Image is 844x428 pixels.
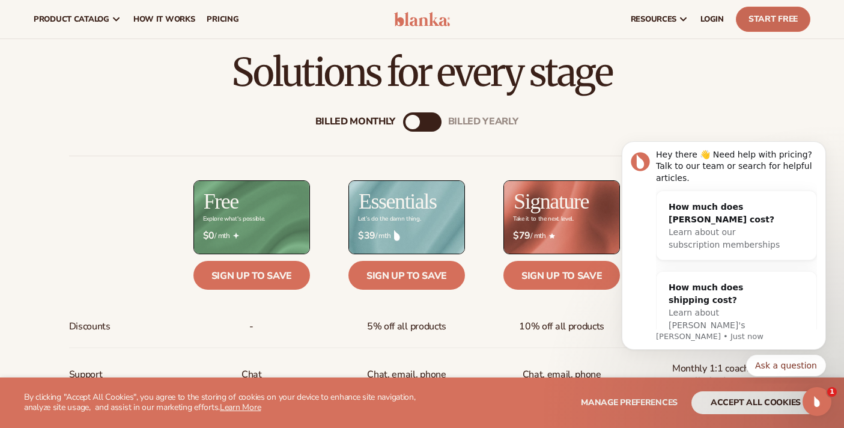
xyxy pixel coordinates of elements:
[220,402,261,413] a: Learn More
[523,364,601,386] span: Chat, email, phone
[513,216,574,222] div: Take it to the next level.
[194,181,309,254] img: free_bg.png
[359,191,437,212] h2: Essentials
[549,233,555,239] img: Star_6.png
[204,191,238,212] h2: Free
[827,387,837,397] span: 1
[358,230,375,242] strong: $39
[514,191,589,212] h2: Signature
[581,397,678,408] span: Manage preferences
[69,364,103,386] span: Support
[691,391,820,414] button: accept all cookies
[519,316,604,338] span: 10% off all products
[348,261,465,290] a: Sign up to save
[69,316,111,338] span: Discounts
[513,230,610,242] span: / mth
[241,364,262,386] p: Chat
[207,14,238,24] span: pricing
[358,216,420,222] div: Let’s do the damn thing.
[604,131,844,384] iframe: Intercom notifications message
[203,230,300,242] span: / mth
[24,393,432,413] p: By clicking "Accept All Cookies", you agree to the storing of cookies on your device to enhance s...
[736,7,810,32] a: Start Free
[34,52,810,93] h2: Solutions for every stage
[581,391,678,414] button: Manage preferences
[133,14,195,24] span: How It Works
[203,216,265,222] div: Explore what's possible.
[34,14,109,24] span: product catalog
[513,230,530,242] strong: $79
[394,12,451,26] img: logo
[367,364,446,386] p: Chat, email, phone
[358,230,455,242] span: / mth
[700,14,724,24] span: LOGIN
[631,14,676,24] span: resources
[803,387,831,416] iframe: Intercom live chat
[504,181,619,254] img: Signature_BG_eeb718c8-65ac-49e3-a4e5-327c6aa73146.jpg
[203,230,214,242] strong: $0
[315,116,396,127] div: Billed Monthly
[349,181,464,254] img: Essentials_BG_9050f826-5aa9-47d9-a362-757b82c62641.jpg
[233,233,239,239] img: Free_Icon_bb6e7c7e-73f8-44bd-8ed0-223ea0fc522e.png
[193,261,310,290] a: Sign up to save
[249,316,254,338] span: -
[394,230,400,241] img: drop.png
[367,316,446,338] span: 5% off all products
[448,116,518,127] div: billed Yearly
[503,261,620,290] a: Sign up to save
